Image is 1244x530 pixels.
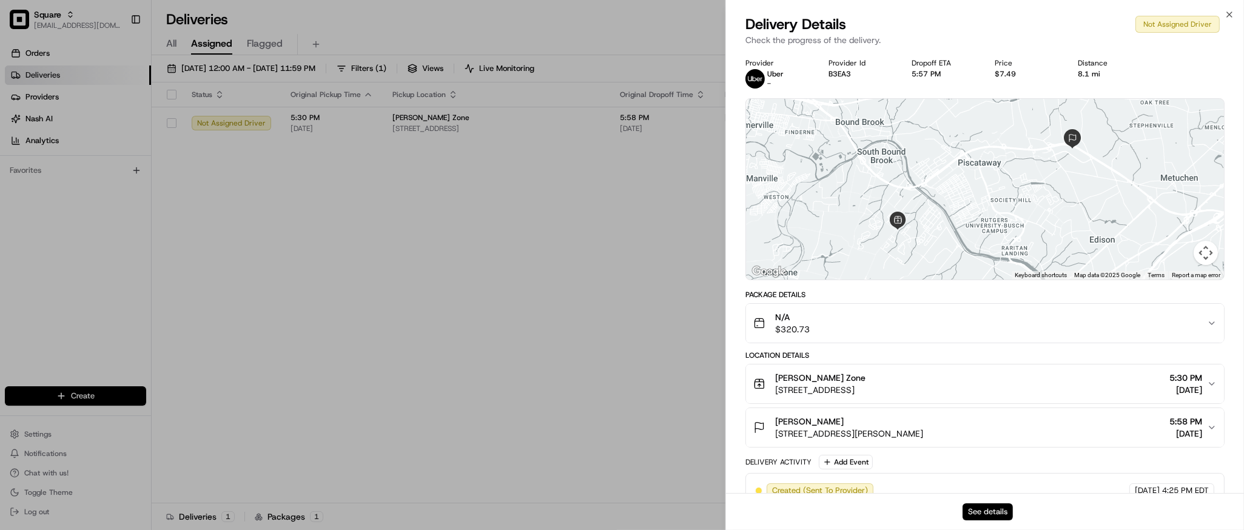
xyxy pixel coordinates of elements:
div: Delivery Activity [745,457,812,467]
button: Start new chat [206,119,221,134]
a: Report a map error [1172,272,1220,278]
span: Delivery Details [745,15,846,34]
img: uber-new-logo.jpeg [745,69,765,89]
span: [PERSON_NAME] [775,415,844,428]
span: Knowledge Base [24,176,93,188]
button: Map camera controls [1194,241,1218,265]
span: Uber [767,69,784,79]
span: Created (Sent To Provider) [772,485,868,496]
span: [DATE] [1135,485,1160,496]
button: N/A$320.73 [746,304,1224,343]
a: Terms [1148,272,1165,278]
p: Check the progress of the delivery. [745,34,1225,46]
div: We're available if you need us! [41,128,153,138]
span: 4:25 PM EDT [1162,485,1209,496]
span: 5:30 PM [1169,372,1202,384]
div: Package Details [745,290,1225,300]
span: [STREET_ADDRESS] [775,384,866,396]
a: 📗Knowledge Base [7,171,98,193]
input: Clear [32,78,200,91]
button: See details [963,503,1013,520]
button: B3EA3 [829,69,851,79]
div: 8.1 mi [1078,69,1141,79]
button: [PERSON_NAME] Zone[STREET_ADDRESS]5:30 PM[DATE] [746,364,1224,403]
div: Price [995,58,1058,68]
p: Welcome 👋 [12,49,221,68]
span: API Documentation [115,176,195,188]
button: Add Event [819,455,873,469]
div: 💻 [103,177,112,187]
span: [DATE] [1169,428,1202,440]
div: Start new chat [41,116,199,128]
span: $320.73 [775,323,810,335]
span: Pylon [121,206,147,215]
span: [PERSON_NAME] Zone [775,372,866,384]
span: [STREET_ADDRESS][PERSON_NAME] [775,428,923,440]
a: 💻API Documentation [98,171,200,193]
div: Provider [745,58,809,68]
span: - [767,79,771,89]
img: Google [749,264,789,280]
span: [DATE] [1169,384,1202,396]
a: Open this area in Google Maps (opens a new window) [749,264,789,280]
button: Keyboard shortcuts [1015,271,1067,280]
div: Dropoff ETA [912,58,975,68]
button: [PERSON_NAME][STREET_ADDRESS][PERSON_NAME]5:58 PM[DATE] [746,408,1224,447]
div: $7.49 [995,69,1058,79]
div: 5:57 PM [912,69,975,79]
span: 5:58 PM [1169,415,1202,428]
div: Location Details [745,351,1225,360]
span: N/A [775,311,810,323]
img: 1736555255976-a54dd68f-1ca7-489b-9aae-adbdc363a1c4 [12,116,34,138]
div: Provider Id [829,58,892,68]
img: Nash [12,12,36,36]
span: Map data ©2025 Google [1074,272,1140,278]
div: 📗 [12,177,22,187]
a: Powered byPylon [86,205,147,215]
div: Distance [1078,58,1141,68]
